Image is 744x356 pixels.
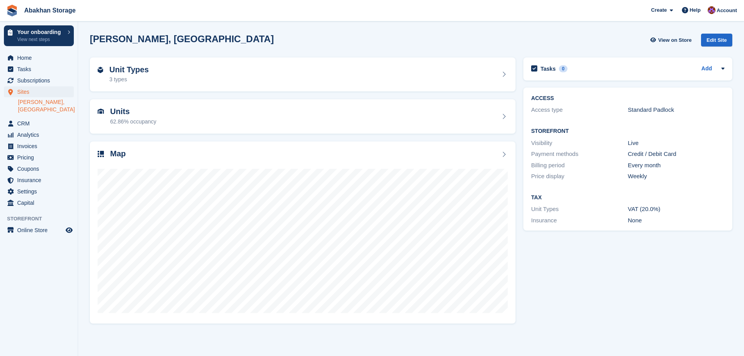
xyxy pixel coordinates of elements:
[17,29,64,35] p: Your onboarding
[4,152,74,163] a: menu
[90,141,516,324] a: Map
[110,149,126,158] h2: Map
[17,64,64,75] span: Tasks
[17,141,64,152] span: Invoices
[531,95,724,102] h2: ACCESS
[701,34,732,47] div: Edit Site
[531,161,628,170] div: Billing period
[90,99,516,134] a: Units 62.86% occupancy
[628,205,724,214] div: VAT (20.0%)
[559,65,568,72] div: 0
[708,6,715,14] img: William Abakhan
[64,225,74,235] a: Preview store
[110,107,156,116] h2: Units
[4,118,74,129] a: menu
[4,25,74,46] a: Your onboarding View next steps
[7,215,78,223] span: Storefront
[717,7,737,14] span: Account
[531,150,628,159] div: Payment methods
[17,129,64,140] span: Analytics
[90,57,516,92] a: Unit Types 3 types
[109,65,149,74] h2: Unit Types
[109,75,149,84] div: 3 types
[658,36,692,44] span: View on Store
[628,106,724,114] div: Standard Padlock
[531,139,628,148] div: Visibility
[17,197,64,208] span: Capital
[628,139,724,148] div: Live
[17,163,64,174] span: Coupons
[4,197,74,208] a: menu
[110,118,156,126] div: 62.86% occupancy
[531,106,628,114] div: Access type
[649,34,695,47] a: View on Store
[690,6,701,14] span: Help
[4,141,74,152] a: menu
[4,175,74,186] a: menu
[17,52,64,63] span: Home
[701,34,732,50] a: Edit Site
[628,150,724,159] div: Credit / Debit Card
[531,205,628,214] div: Unit Types
[531,216,628,225] div: Insurance
[651,6,667,14] span: Create
[628,161,724,170] div: Every month
[17,186,64,197] span: Settings
[90,34,274,44] h2: [PERSON_NAME], [GEOGRAPHIC_DATA]
[628,216,724,225] div: None
[4,64,74,75] a: menu
[17,86,64,97] span: Sites
[4,75,74,86] a: menu
[531,172,628,181] div: Price display
[98,109,104,114] img: unit-icn-7be61d7bf1b0ce9d3e12c5938cc71ed9869f7b940bace4675aadf7bd6d80202e.svg
[17,118,64,129] span: CRM
[18,98,74,113] a: [PERSON_NAME], [GEOGRAPHIC_DATA]
[628,172,724,181] div: Weekly
[4,86,74,97] a: menu
[531,195,724,201] h2: Tax
[21,4,79,17] a: Abakhan Storage
[17,175,64,186] span: Insurance
[4,186,74,197] a: menu
[17,225,64,236] span: Online Store
[98,67,103,73] img: unit-type-icn-2b2737a686de81e16bb02015468b77c625bbabd49415b5ef34ead5e3b44a266d.svg
[541,65,556,72] h2: Tasks
[4,163,74,174] a: menu
[98,151,104,157] img: map-icn-33ee37083ee616e46c38cad1a60f524a97daa1e2b2c8c0bc3eb3415660979fc1.svg
[531,128,724,134] h2: Storefront
[4,225,74,236] a: menu
[17,152,64,163] span: Pricing
[4,52,74,63] a: menu
[4,129,74,140] a: menu
[6,5,18,16] img: stora-icon-8386f47178a22dfd0bd8f6a31ec36ba5ce8667c1dd55bd0f319d3a0aa187defe.svg
[17,75,64,86] span: Subscriptions
[17,36,64,43] p: View next steps
[701,64,712,73] a: Add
